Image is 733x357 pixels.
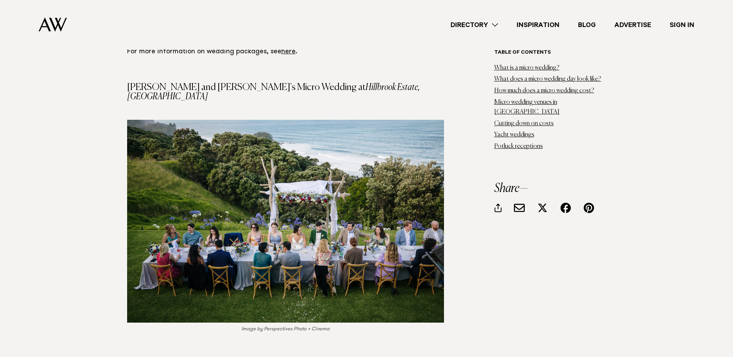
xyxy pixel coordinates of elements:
a: What does a micro wedding day look like? [494,76,601,82]
a: What is a micro wedding? [494,65,560,71]
p: For more information on wedding packages, see . [127,46,444,58]
a: Advertise [605,20,660,30]
a: Inspiration [507,20,569,30]
a: Blog [569,20,605,30]
a: Potluck receptions [494,143,543,150]
em: Hillbrook Estate, [GEOGRAPHIC_DATA] [127,83,420,101]
h4: [PERSON_NAME] and [PERSON_NAME]'s Micro Wedding at [127,83,444,101]
em: Image by Perspectives Photo + Cinema [241,326,330,331]
a: here [281,48,296,55]
a: Sign In [660,20,704,30]
h6: Table of contents [494,49,606,57]
img: Auckland Weddings Logo [39,17,67,32]
a: How much does a micro wedding cost? [494,88,594,94]
a: Micro wedding venues in [GEOGRAPHIC_DATA] [494,99,560,115]
a: Directory [441,20,507,30]
a: Yacht weddings [494,132,534,138]
a: Cutting down on costs [494,120,554,126]
h3: Share [494,182,606,195]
